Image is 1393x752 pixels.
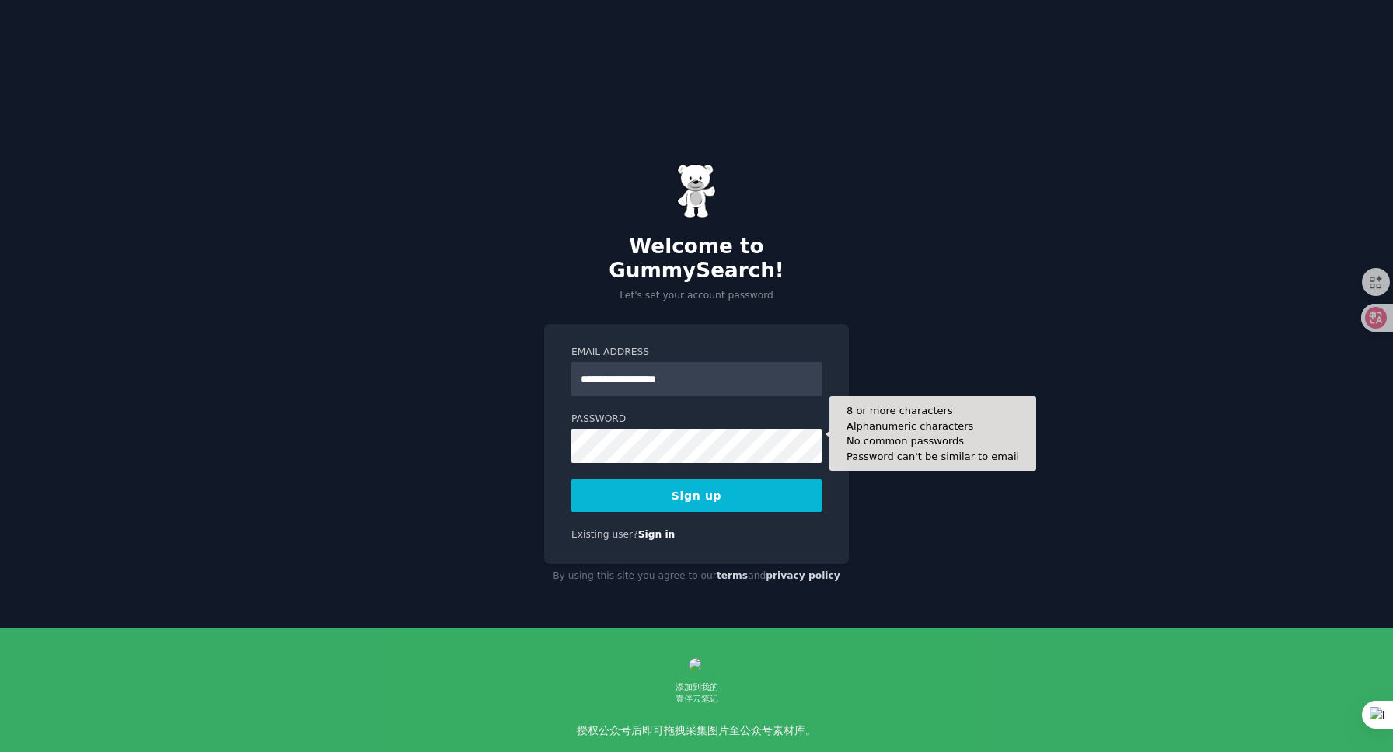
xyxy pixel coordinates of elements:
a: terms [717,570,748,581]
label: Email Address [571,346,822,360]
button: Sign up [571,479,822,512]
label: Password [571,413,822,426]
span: Existing user? [571,529,638,540]
p: Let's set your account password [544,289,849,303]
a: privacy policy [766,570,840,581]
h2: Welcome to GummySearch! [544,235,849,284]
div: By using this site you agree to our and [544,564,849,589]
a: Sign in [638,529,676,540]
img: Gummy Bear [677,164,716,218]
